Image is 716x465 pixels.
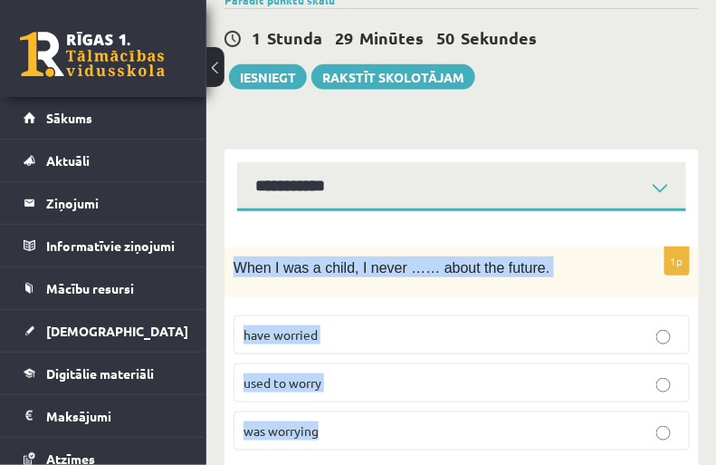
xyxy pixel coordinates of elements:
[243,326,318,343] span: have worried
[46,110,92,126] span: Sākums
[234,260,550,276] span: When I was a child, I never …… about the future.
[46,395,184,437] legend: Maksājumi
[656,378,671,392] input: used to worry
[359,27,424,48] span: Minūtes
[243,374,321,391] span: used to worry
[311,64,475,90] a: Rakstīt skolotājam
[335,27,353,48] span: 29
[46,225,184,266] legend: Informatīvie ziņojumi
[20,32,165,77] a: Rīgas 1. Tālmācības vidusskola
[46,323,188,339] span: [DEMOGRAPHIC_DATA]
[656,426,671,441] input: was worrying
[24,182,184,224] a: Ziņojumi
[46,182,184,224] legend: Ziņojumi
[664,247,690,276] p: 1p
[24,140,184,181] a: Aktuāli
[24,267,184,309] a: Mācību resursi
[46,365,154,382] span: Digitālie materiāli
[243,422,319,439] span: was worrying
[252,27,261,48] span: 1
[461,27,537,48] span: Sekundes
[656,330,671,344] input: have worried
[24,310,184,352] a: [DEMOGRAPHIC_DATA]
[267,27,322,48] span: Stunda
[24,395,184,437] a: Maksājumi
[436,27,454,48] span: 50
[46,280,134,296] span: Mācību resursi
[24,353,184,394] a: Digitālie materiāli
[46,152,90,169] span: Aktuāli
[229,64,307,90] button: Iesniegt
[24,225,184,266] a: Informatīvie ziņojumi
[24,97,184,139] a: Sākums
